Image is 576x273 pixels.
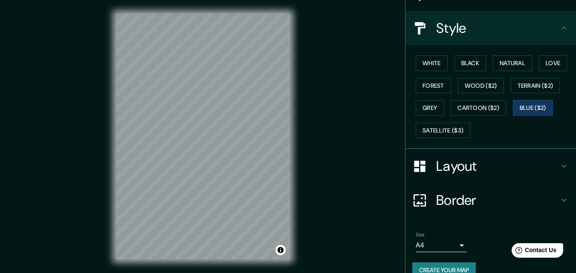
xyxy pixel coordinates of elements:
iframe: Help widget launcher [500,240,567,264]
button: Black [454,55,486,71]
h4: Style [436,20,559,37]
button: Wood ($2) [458,78,504,94]
button: Toggle attribution [275,245,286,255]
button: Cartoon ($2) [451,100,506,116]
div: A4 [416,239,467,252]
div: Style [405,11,576,45]
button: White [416,55,448,71]
canvas: Map [116,14,290,259]
button: Blue ($2) [513,100,553,116]
label: Size [416,231,425,239]
div: Border [405,183,576,217]
button: Love [539,55,567,71]
button: Grey [416,100,444,116]
h4: Layout [436,158,559,175]
button: Natural [493,55,532,71]
h4: Border [436,192,559,209]
button: Forest [416,78,451,94]
button: Satellite ($3) [416,123,470,138]
button: Terrain ($2) [511,78,560,94]
div: Layout [405,149,576,183]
